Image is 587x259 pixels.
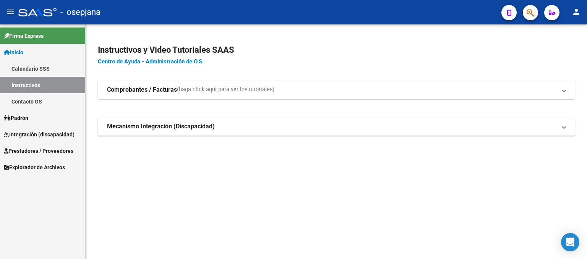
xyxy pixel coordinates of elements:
strong: Mecanismo Integración (Discapacidad) [107,122,215,131]
mat-expansion-panel-header: Mecanismo Integración (Discapacidad) [98,117,575,136]
mat-icon: person [572,7,581,16]
mat-expansion-panel-header: Comprobantes / Facturas(haga click aquí para ver los tutoriales) [98,81,575,99]
a: Centro de Ayuda - Administración de O.S. [98,58,204,65]
h2: Instructivos y Video Tutoriales SAAS [98,43,575,57]
span: Padrón [4,114,28,122]
span: Prestadores / Proveedores [4,147,73,155]
span: Integración (discapacidad) [4,130,75,139]
strong: Comprobantes / Facturas [107,86,177,94]
span: Explorador de Archivos [4,163,65,172]
div: Open Intercom Messenger [561,233,579,251]
span: (haga click aquí para ver los tutoriales) [177,86,274,94]
span: - osepjana [60,4,101,21]
mat-icon: menu [6,7,15,16]
span: Firma Express [4,32,44,40]
span: Inicio [4,48,23,57]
